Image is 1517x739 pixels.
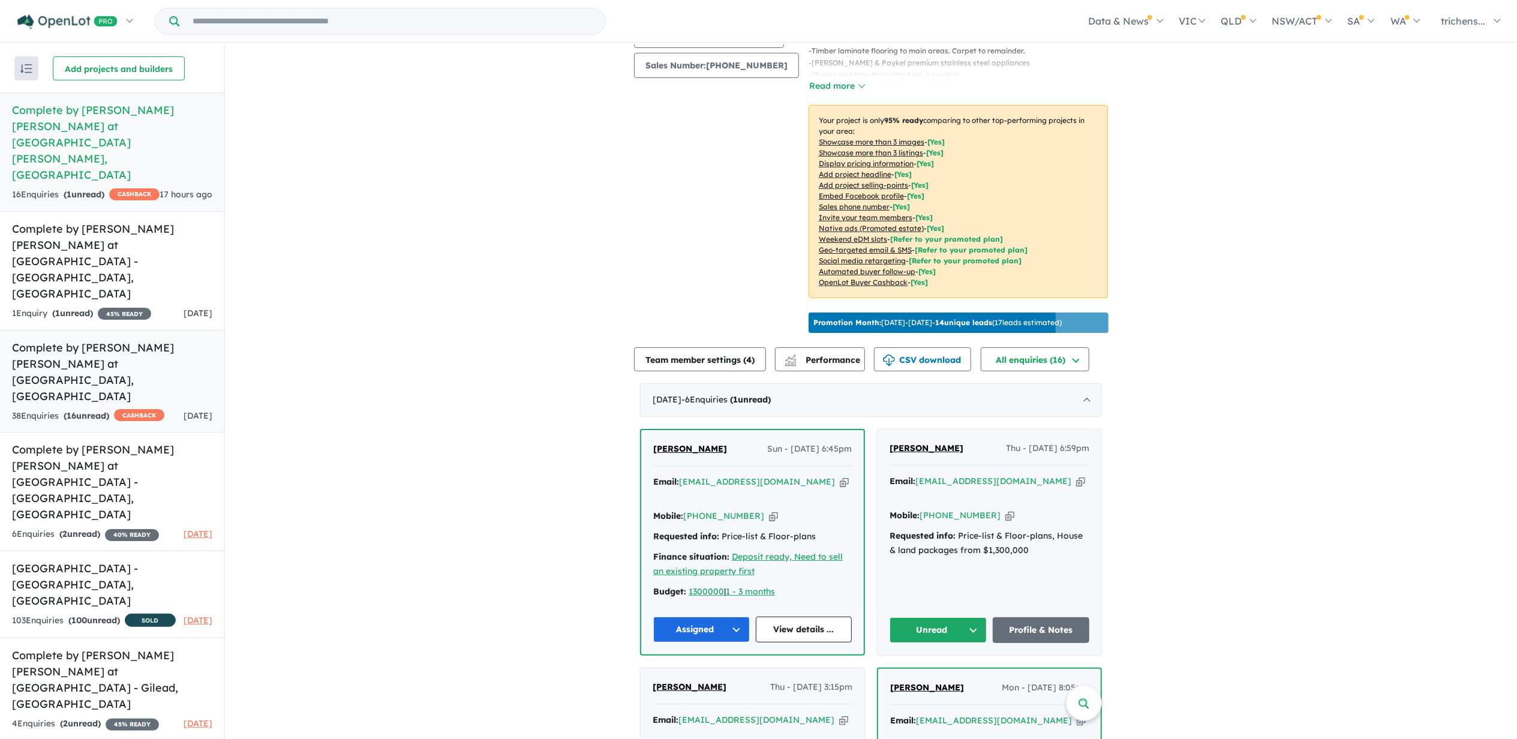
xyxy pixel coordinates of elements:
[12,102,212,183] h5: Complete by [PERSON_NAME] [PERSON_NAME] at [GEOGRAPHIC_DATA][PERSON_NAME] , [GEOGRAPHIC_DATA]
[114,409,164,421] span: CASHBACK
[53,56,185,80] button: Add projects and builders
[935,318,992,327] b: 14 unique leads
[746,355,752,365] span: 4
[819,267,915,276] u: Automated buyer follow-up
[819,213,912,222] u: Invite your team members
[12,188,160,202] div: 16 Enquir ies
[915,476,1071,486] a: [EMAIL_ADDRESS][DOMAIN_NAME]
[819,202,890,211] u: Sales phone number
[893,202,910,211] span: [ Yes ]
[640,383,1102,417] div: [DATE]
[12,221,212,302] h5: Complete by [PERSON_NAME] [PERSON_NAME] at [GEOGRAPHIC_DATA] - [GEOGRAPHIC_DATA] , [GEOGRAPHIC_DATA]
[17,14,118,29] img: Openlot PRO Logo White
[689,586,724,597] a: 1300000
[819,159,914,168] u: Display pricing information
[809,105,1108,298] p: Your project is only comparing to other top-performing projects in your area: - - - - - - - - - -...
[68,615,120,626] strong: ( unread)
[105,529,159,541] span: 40 % READY
[890,510,920,521] strong: Mobile:
[907,191,924,200] span: [ Yes ]
[809,45,1118,57] p: - Timber laminate flooring to main areas. Carpet to remainder.
[874,347,971,371] button: CSV download
[839,714,848,726] button: Copy
[909,256,1022,265] span: [Refer to your promoted plan]
[184,410,212,421] span: [DATE]
[62,528,67,539] span: 2
[160,189,212,200] span: 17 hours ago
[653,681,726,692] span: [PERSON_NAME]
[184,718,212,729] span: [DATE]
[775,347,865,371] button: Performance
[813,318,881,327] b: Promotion Month:
[12,614,176,629] div: 103 Enquir ies
[653,585,852,599] div: |
[890,530,956,541] strong: Requested info:
[917,159,934,168] span: [ Yes ]
[785,355,796,361] img: line-chart.svg
[20,64,32,73] img: sort.svg
[1006,441,1089,456] span: Thu - [DATE] 6:59pm
[730,394,771,405] strong: ( unread)
[71,615,87,626] span: 100
[12,647,212,712] h5: Complete by [PERSON_NAME] [PERSON_NAME] at [GEOGRAPHIC_DATA] - Gilead , [GEOGRAPHIC_DATA]
[916,715,1072,726] a: [EMAIL_ADDRESS][DOMAIN_NAME]
[884,116,923,125] b: 95 % ready
[883,355,895,367] img: download icon
[918,267,936,276] span: [Yes]
[106,719,159,731] span: 45 % READY
[12,717,159,731] div: 4 Enquir ies
[819,256,906,265] u: Social media retargeting
[926,148,944,157] span: [ Yes ]
[653,442,727,456] a: [PERSON_NAME]
[182,8,603,34] input: Try estate name, suburb, builder or developer
[915,245,1028,254] span: [Refer to your promoted plan]
[12,560,212,609] h5: [GEOGRAPHIC_DATA] - [GEOGRAPHIC_DATA] , [GEOGRAPHIC_DATA]
[785,359,797,367] img: bar-chart.svg
[767,442,852,456] span: Sun - [DATE] 6:45pm
[890,715,916,726] strong: Email:
[109,188,160,200] span: CASHBACK
[1002,681,1089,695] span: Mon - [DATE] 8:05pm
[769,510,778,522] button: Copy
[653,443,727,454] span: [PERSON_NAME]
[890,235,1003,244] span: [Refer to your promoted plan]
[890,441,963,456] a: [PERSON_NAME]
[894,170,912,179] span: [ Yes ]
[927,224,944,233] span: [Yes]
[634,347,766,371] button: Team member settings (4)
[915,213,933,222] span: [ Yes ]
[819,224,924,233] u: Native ads (Promoted estate)
[733,394,738,405] span: 1
[52,308,93,319] strong: ( unread)
[12,409,164,423] div: 38 Enquir ies
[184,528,212,539] span: [DATE]
[819,235,887,244] u: Weekend eDM slots
[770,680,852,695] span: Thu - [DATE] 3:15pm
[653,531,719,542] strong: Requested info:
[67,189,71,200] span: 1
[1005,509,1014,522] button: Copy
[726,586,775,597] u: 1 - 3 months
[653,510,683,521] strong: Mobile:
[819,278,908,287] u: OpenLot Buyer Cashback
[634,53,799,78] button: Sales Number:[PHONE_NUMBER]
[653,617,750,642] button: Assigned
[653,551,843,576] a: Deposit ready, Need to sell an existing property first
[890,681,964,695] a: [PERSON_NAME]
[653,476,679,487] strong: Email:
[653,714,678,725] strong: Email:
[64,410,109,421] strong: ( unread)
[184,615,212,626] span: [DATE]
[653,586,686,597] strong: Budget:
[890,529,1089,558] div: Price-list & Floor-plans, House & land packages from $1,300,000
[786,355,860,365] span: Performance
[756,617,852,642] a: View details ...
[911,181,929,190] span: [ Yes ]
[59,528,100,539] strong: ( unread)
[890,682,964,693] span: [PERSON_NAME]
[813,317,1062,328] p: [DATE] - [DATE] - ( 17 leads estimated)
[125,614,176,627] span: SOLD
[890,476,915,486] strong: Email:
[819,181,908,190] u: Add project selling-points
